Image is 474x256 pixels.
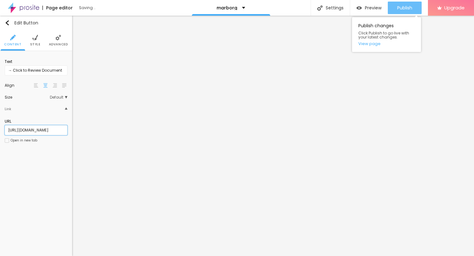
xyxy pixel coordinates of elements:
[5,119,67,124] div: URL
[4,43,21,46] span: Content
[358,42,415,46] a: View page
[5,102,67,115] div: IconeLink
[50,95,67,99] span: Default
[55,35,61,40] img: Icone
[11,139,37,142] div: Open in new tab
[53,83,57,88] img: paragraph-right-align.svg
[5,20,10,25] img: Icone
[49,43,68,46] span: Advanced
[5,105,11,112] div: Link
[42,6,73,10] div: Page editor
[5,59,67,64] div: Text
[79,6,151,10] div: Saving...
[65,107,67,110] img: Icone
[5,20,38,25] div: Edit Button
[356,5,362,11] img: view-1.svg
[397,5,412,10] span: Publish
[34,83,38,88] img: paragraph-left-align.svg
[30,43,40,46] span: Style
[388,2,422,14] button: Publish
[72,16,474,256] iframe: Editor
[43,83,48,88] img: paragraph-center-align.svg
[5,95,50,99] div: Size
[5,84,33,87] div: Align
[217,6,237,10] p: marborg
[365,5,382,10] span: Preview
[444,5,465,10] span: Upgrade
[62,83,66,88] img: paragraph-justified-align.svg
[10,35,16,40] img: Icone
[350,2,388,14] button: Preview
[352,17,421,52] div: Publish changes
[317,5,323,11] img: Icone
[358,31,415,39] span: Click Publish to go live with your latest changes.
[32,35,38,40] img: Icone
